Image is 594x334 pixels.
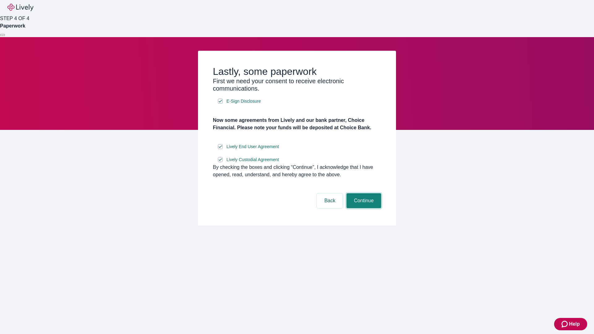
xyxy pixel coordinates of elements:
a: e-sign disclosure document [225,97,262,105]
h4: Now some agreements from Lively and our bank partner, Choice Financial. Please note your funds wi... [213,117,381,131]
div: By checking the boxes and clicking “Continue", I acknowledge that I have opened, read, understand... [213,164,381,178]
span: Lively Custodial Agreement [226,156,279,163]
button: Back [317,193,343,208]
span: E-Sign Disclosure [226,98,261,105]
h3: First we need your consent to receive electronic communications. [213,77,381,92]
img: Lively [7,4,33,11]
h2: Lastly, some paperwork [213,66,381,77]
button: Continue [346,193,381,208]
a: e-sign disclosure document [225,156,280,164]
svg: Zendesk support icon [562,320,569,328]
button: Zendesk support iconHelp [554,318,587,330]
span: Help [569,320,580,328]
span: Lively End User Agreement [226,143,279,150]
a: e-sign disclosure document [225,143,280,151]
